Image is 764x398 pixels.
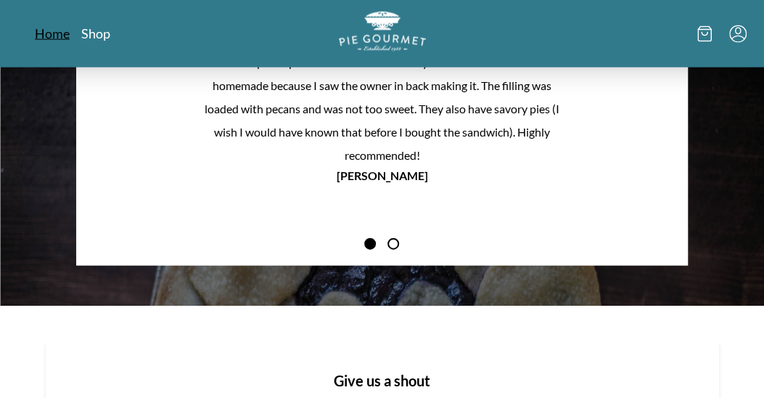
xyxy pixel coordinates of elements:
[76,167,687,184] p: [PERSON_NAME]
[339,12,426,52] img: logo
[35,25,70,42] a: Home
[199,28,565,167] p: Stopped in here because it was next to a sandwich shop and was glad I did. The slice of pecan pie...
[81,25,110,42] a: Shop
[339,12,426,56] a: Logo
[69,370,696,391] h1: Give us a shout
[729,25,747,43] button: Menu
